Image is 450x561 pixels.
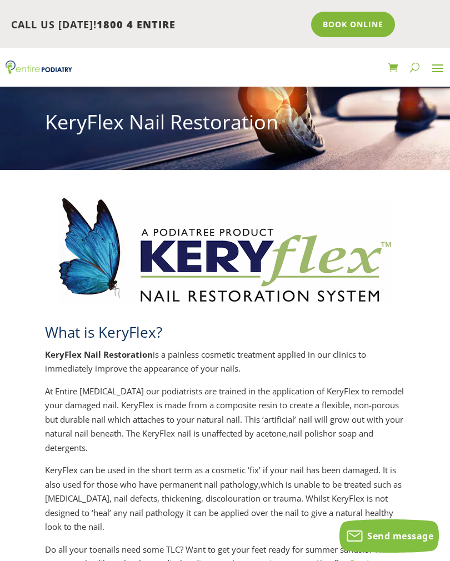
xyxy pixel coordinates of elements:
h1: KeryFlex Nail Restoration [45,108,405,142]
p: which is unable to be treated such as [MEDICAL_DATA], nail defects, thickening, discolouration or... [45,463,405,543]
img: KeryFlex Nail Reconstuction Logo [58,198,392,305]
p: CALL US [DATE]! [11,18,303,32]
span: Send message [367,530,433,542]
span: KeryFlex can be used in the short term as a cosmetic ‘fix’ if your nail has been damaged. It is a... [45,464,396,490]
span: 1800 4 ENTIRE [97,18,176,31]
b: Nail Restoration [84,349,153,360]
a: Book Online [311,12,395,37]
b: KeryFlex [45,349,82,360]
p: At Entire [MEDICAL_DATA] our podiatrists are trained in the application of KeryFlex to remodel yo... [45,384,405,464]
button: Send message [339,519,439,553]
span: What is KeryFlex? [45,322,162,342]
keyword: nail polish [288,428,328,439]
span: is a painless cosmetic treatment applied in our clinics to immediately improve the appearance of ... [45,349,366,374]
